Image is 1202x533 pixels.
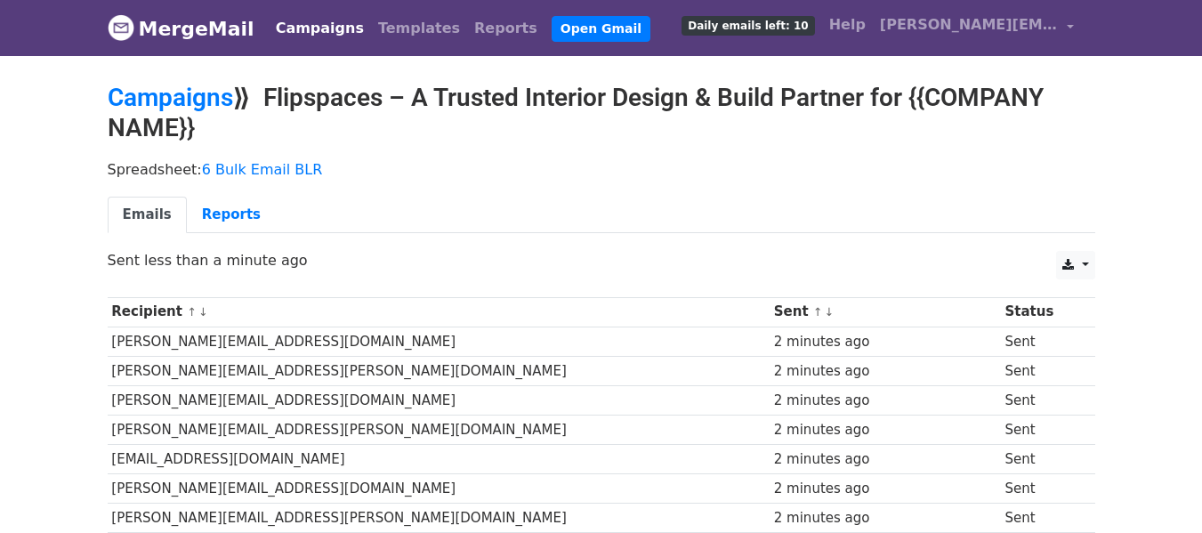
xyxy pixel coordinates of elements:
td: Sent [1001,356,1083,385]
td: Sent [1001,474,1083,504]
a: Emails [108,197,187,233]
span: Daily emails left: 10 [682,16,814,36]
td: Sent [1001,504,1083,533]
a: Help [822,7,873,43]
th: Sent [770,297,1001,327]
a: ↑ [813,305,823,319]
div: 2 minutes ago [774,332,996,352]
a: ↓ [825,305,835,319]
div: 2 minutes ago [774,479,996,499]
td: [PERSON_NAME][EMAIL_ADDRESS][PERSON_NAME][DOMAIN_NAME] [108,504,770,533]
a: ↓ [198,305,208,319]
a: Open Gmail [552,16,650,42]
div: 2 minutes ago [774,361,996,382]
a: Reports [187,197,276,233]
th: Recipient [108,297,770,327]
div: 2 minutes ago [774,391,996,411]
a: Daily emails left: 10 [674,7,821,43]
td: [PERSON_NAME][EMAIL_ADDRESS][DOMAIN_NAME] [108,474,770,504]
td: [PERSON_NAME][EMAIL_ADDRESS][PERSON_NAME][DOMAIN_NAME] [108,416,770,445]
p: Spreadsheet: [108,160,1095,179]
div: 2 minutes ago [774,449,996,470]
p: Sent less than a minute ago [108,251,1095,270]
td: [PERSON_NAME][EMAIL_ADDRESS][DOMAIN_NAME] [108,385,770,415]
td: Sent [1001,445,1083,474]
a: [PERSON_NAME][EMAIL_ADDRESS][DOMAIN_NAME] [873,7,1081,49]
div: 2 minutes ago [774,420,996,440]
a: Campaigns [269,11,371,46]
td: [PERSON_NAME][EMAIL_ADDRESS][PERSON_NAME][DOMAIN_NAME] [108,356,770,385]
a: ↑ [187,305,197,319]
a: Reports [467,11,545,46]
th: Status [1001,297,1083,327]
a: MergeMail [108,10,254,47]
td: Sent [1001,416,1083,445]
td: [EMAIL_ADDRESS][DOMAIN_NAME] [108,445,770,474]
a: Campaigns [108,83,233,112]
td: Sent [1001,385,1083,415]
a: Templates [371,11,467,46]
td: Sent [1001,327,1083,356]
td: [PERSON_NAME][EMAIL_ADDRESS][DOMAIN_NAME] [108,327,770,356]
span: [PERSON_NAME][EMAIL_ADDRESS][DOMAIN_NAME] [880,14,1058,36]
h2: ⟫ Flipspaces – A Trusted Interior Design & Build Partner for {{COMPANY NAME}} [108,83,1095,142]
a: 6 Bulk Email BLR [202,161,323,178]
img: MergeMail logo [108,14,134,41]
div: 2 minutes ago [774,508,996,529]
